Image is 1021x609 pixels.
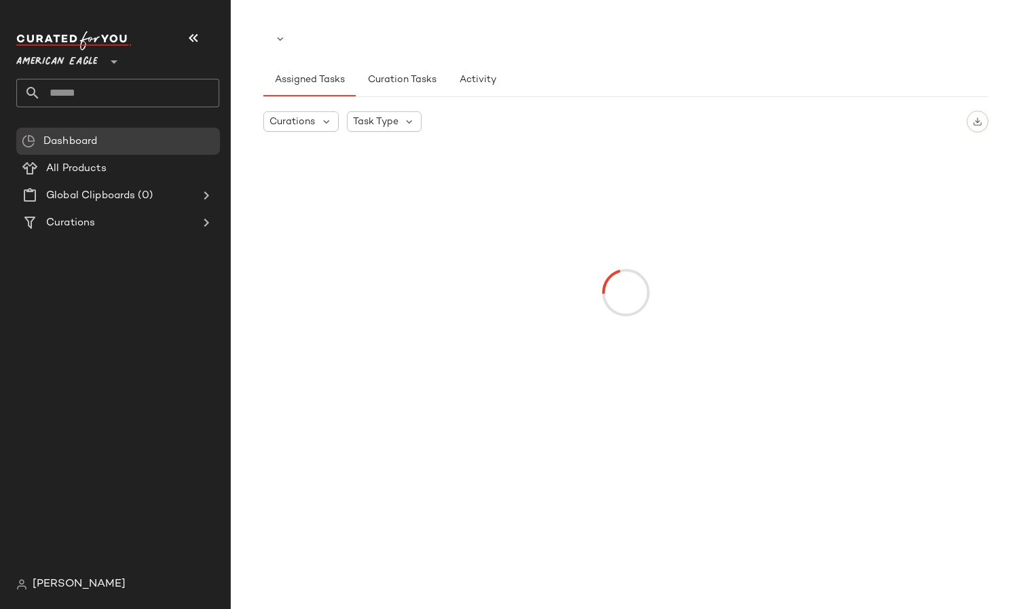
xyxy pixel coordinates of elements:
[353,115,398,129] span: Task Type
[135,188,152,204] span: (0)
[274,75,345,86] span: Assigned Tasks
[459,75,496,86] span: Activity
[16,579,27,590] img: svg%3e
[33,576,126,593] span: [PERSON_NAME]
[270,115,315,129] span: Curations
[22,134,35,148] img: svg%3e
[367,75,436,86] span: Curation Tasks
[16,31,132,50] img: cfy_white_logo.C9jOOHJF.svg
[43,134,97,149] span: Dashboard
[973,117,982,126] img: svg%3e
[16,46,98,71] span: American Eagle
[46,188,135,204] span: Global Clipboards
[46,215,95,231] span: Curations
[46,161,107,177] span: All Products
